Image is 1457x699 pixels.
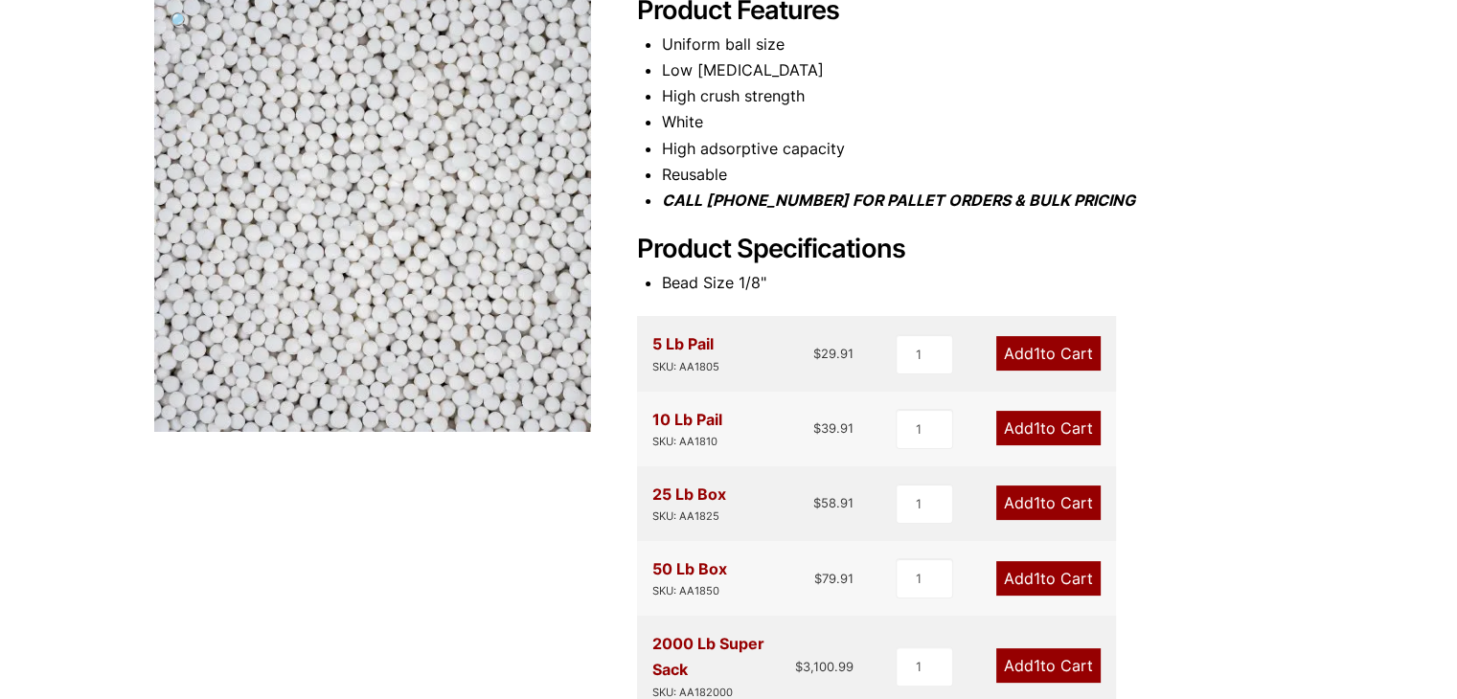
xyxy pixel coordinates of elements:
[996,648,1101,683] a: Add1to Cart
[652,358,719,376] div: SKU: AA1805
[1034,344,1040,363] span: 1
[662,32,1304,57] li: Uniform ball size
[996,485,1101,520] a: Add1to Cart
[813,495,854,510] bdi: 58.91
[662,136,1304,162] li: High adsorptive capacity
[662,109,1304,135] li: White
[996,336,1101,371] a: Add1to Cart
[637,234,1304,265] h2: Product Specifications
[813,346,854,361] bdi: 29.91
[662,270,1304,296] li: Bead Size 1/8"
[1034,493,1040,512] span: 1
[652,482,726,526] div: 25 Lb Box
[814,571,854,586] bdi: 79.91
[652,433,722,451] div: SKU: AA1810
[662,162,1304,188] li: Reusable
[662,83,1304,109] li: High crush strength
[795,659,854,674] bdi: 3,100.99
[813,420,821,436] span: $
[662,191,1135,210] i: CALL [PHONE_NUMBER] FOR PALLET ORDERS & BULK PRICING
[813,495,821,510] span: $
[652,582,727,600] div: SKU: AA1850
[996,411,1101,445] a: Add1to Cart
[1034,418,1040,438] span: 1
[813,346,821,361] span: $
[662,57,1304,83] li: Low [MEDICAL_DATA]
[1034,569,1040,588] span: 1
[1034,656,1040,675] span: 1
[996,561,1101,596] a: Add1to Cart
[652,407,722,451] div: 10 Lb Pail
[652,507,726,526] div: SKU: AA1825
[813,420,854,436] bdi: 39.91
[795,659,803,674] span: $
[170,11,192,32] span: 🔍
[652,556,727,600] div: 50 Lb Box
[814,571,822,586] span: $
[652,331,719,375] div: 5 Lb Pail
